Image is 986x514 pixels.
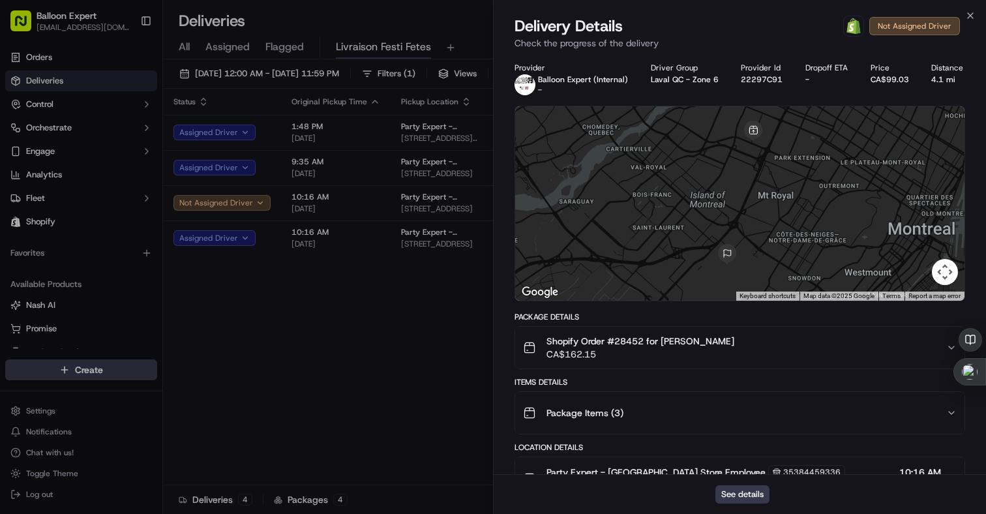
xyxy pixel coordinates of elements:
a: Shopify [843,16,864,37]
button: 22297C91 [741,74,783,85]
a: 💻API Documentation [105,184,215,207]
span: API Documentation [123,189,209,202]
a: Open this area in Google Maps (opens a new window) [518,284,561,301]
div: Laval QC - Zone 6 [651,74,721,85]
div: Provider Id [741,63,784,73]
div: Start new chat [44,125,214,138]
img: profile_balloonexpert_internal.png [515,74,535,95]
img: Shopify [846,18,861,34]
span: 35384459336 [783,467,841,477]
img: 1736555255976-a54dd68f-1ca7-489b-9aae-adbdc363a1c4 [13,125,37,148]
span: - [538,85,542,95]
p: Welcome 👋 [13,52,237,73]
div: - [805,74,850,85]
button: Party Expert - [GEOGRAPHIC_DATA] Store Employee3538445933610:16 AM [515,457,964,500]
p: Balloon Expert (Internal) [538,74,628,85]
button: Start new chat [222,128,237,144]
span: Shopify Order #28452 for [PERSON_NAME] [546,335,734,348]
div: 📗 [13,190,23,201]
a: Powered byPylon [92,220,158,231]
span: Knowledge Base [26,189,100,202]
button: See details [715,485,769,504]
div: Dropoff ETA [805,63,850,73]
span: 10:16 AM [899,466,941,479]
div: Location Details [515,442,965,453]
button: Keyboard shortcuts [739,292,796,301]
div: Distance [931,63,965,73]
div: Provider [515,63,630,73]
span: Map data ©2025 Google [803,292,874,299]
div: Price [871,63,911,73]
span: Delivery Details [515,16,623,37]
div: We're available if you need us! [44,138,165,148]
div: 4.1 mi [931,74,965,85]
div: 💻 [110,190,121,201]
img: Nash [13,13,39,39]
span: Package Items ( 3 ) [546,406,623,419]
input: Got a question? Start typing here... [34,84,235,98]
div: CA$99.03 [871,74,911,85]
button: Map camera controls [932,259,958,285]
div: Items Details [515,377,965,387]
a: Report a map error [908,292,961,299]
span: CA$162.15 [546,348,734,361]
p: Check the progress of the delivery [515,37,965,50]
img: Google [518,284,561,301]
a: Terms (opens in new tab) [882,292,901,299]
button: Shopify Order #28452 for [PERSON_NAME]CA$162.15 [515,327,964,369]
a: 📗Knowledge Base [8,184,105,207]
span: Party Expert - [GEOGRAPHIC_DATA] Store Employee [546,466,766,479]
div: Driver Group [651,63,721,73]
button: Package Items (3) [515,392,964,434]
span: Pylon [130,221,158,231]
div: Package Details [515,312,965,322]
